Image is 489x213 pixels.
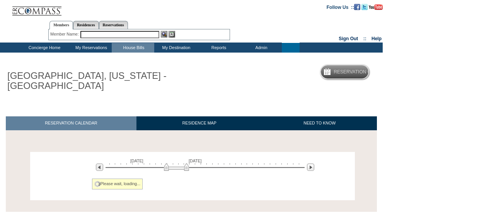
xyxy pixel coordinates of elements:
[239,43,282,53] td: Admin
[99,21,128,29] a: Reservations
[369,4,383,9] a: Subscribe to our YouTube Channel
[197,43,239,53] td: Reports
[112,43,154,53] td: House Bills
[6,69,179,93] h1: [GEOGRAPHIC_DATA], [US_STATE] - [GEOGRAPHIC_DATA]
[339,36,358,41] a: Sign Out
[18,43,69,53] td: Concierge Home
[94,181,101,187] img: spinner2.gif
[189,158,202,163] span: [DATE]
[361,4,368,10] img: Follow us on Twitter
[361,4,368,9] a: Follow us on Twitter
[354,4,360,10] img: Become our fan on Facebook
[92,179,143,189] div: Please wait, loading...
[262,116,377,130] a: NEED TO KNOW
[334,70,393,75] h5: Reservation Calendar
[49,21,73,29] a: Members
[50,31,80,37] div: Member Name:
[169,31,175,37] img: Reservations
[154,43,197,53] td: My Destination
[161,31,167,37] img: View
[130,158,143,163] span: [DATE]
[96,164,103,171] img: Previous
[327,4,354,10] td: Follow Us ::
[6,116,136,130] a: RESERVATION CALENDAR
[371,36,382,41] a: Help
[369,4,383,10] img: Subscribe to our YouTube Channel
[354,4,360,9] a: Become our fan on Facebook
[73,21,99,29] a: Residences
[69,43,112,53] td: My Reservations
[363,36,366,41] span: ::
[307,164,314,171] img: Next
[136,116,262,130] a: RESIDENCE MAP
